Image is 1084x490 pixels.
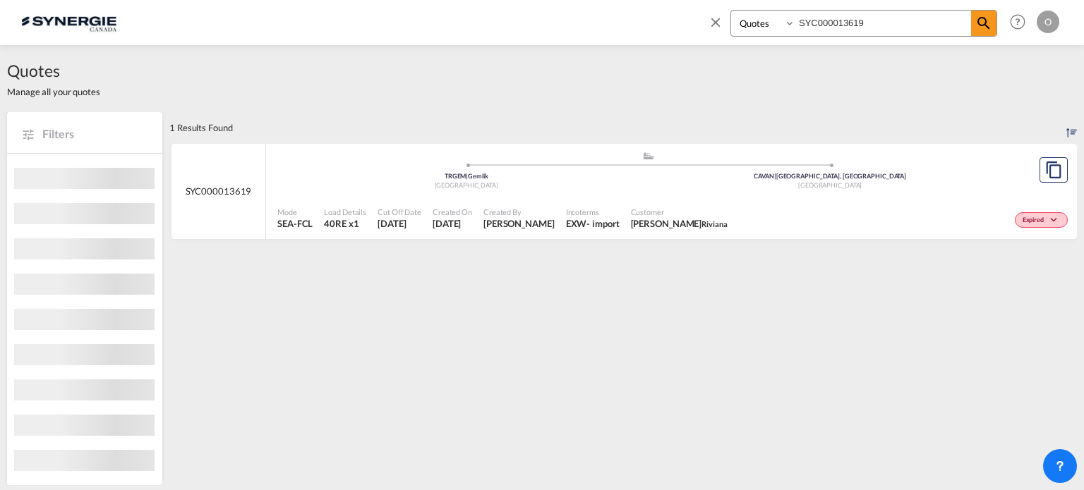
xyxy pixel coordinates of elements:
div: Change Status Here [1015,212,1068,228]
span: Customer [631,207,728,217]
button: Copy Quote [1040,157,1068,183]
span: icon-magnify [971,11,996,36]
span: [GEOGRAPHIC_DATA] [798,181,862,189]
div: EXW [566,217,587,230]
div: 1 Results Found [169,112,233,143]
span: Created By [483,207,555,217]
span: 40RE x 1 [324,217,366,230]
span: Quotes [7,59,100,82]
span: CAVAN [GEOGRAPHIC_DATA], [GEOGRAPHIC_DATA] [754,172,906,180]
span: Incoterms [566,207,620,217]
div: Help [1006,10,1037,35]
span: icon-close [708,10,730,44]
div: SYC000013619 assets/icons/custom/ship-fill.svgassets/icons/custom/roll-o-plane.svgOriginGemlik Tu... [171,144,1077,240]
span: Mode [277,207,313,217]
span: Rosa Ho [483,217,555,230]
md-icon: icon-chevron-down [1047,216,1064,224]
div: O [1037,11,1059,33]
span: Help [1006,10,1030,34]
span: 29 Jul 2025 [378,217,421,230]
span: | [774,172,776,180]
span: Riviana [701,219,727,228]
span: Cut Off Date [378,207,421,217]
div: Sort by: Created On [1066,112,1077,143]
span: Created On [433,207,472,217]
md-icon: icon-close [708,14,723,30]
span: Manage all your quotes [7,85,100,98]
div: - import [586,217,619,230]
input: Enter Quotation Number [795,11,971,35]
span: | [466,172,468,180]
md-icon: assets/icons/custom/ship-fill.svg [640,152,657,159]
span: Load Details [324,207,366,217]
span: Filters [42,126,148,142]
span: Yassine Cherkaoui Riviana [631,217,728,230]
span: TRGEM Gemlik [445,172,488,180]
span: [GEOGRAPHIC_DATA] [435,181,498,189]
md-icon: icon-magnify [975,15,992,32]
md-icon: assets/icons/custom/copyQuote.svg [1045,161,1062,178]
img: 1f56c880d42311ef80fc7dca854c8e59.png [21,6,116,38]
span: Expired [1023,216,1047,226]
span: SEA-FCL [277,217,313,230]
span: SYC000013619 [186,185,252,197]
div: EXW import [566,217,620,230]
span: 29 Jul 2025 [433,217,472,230]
